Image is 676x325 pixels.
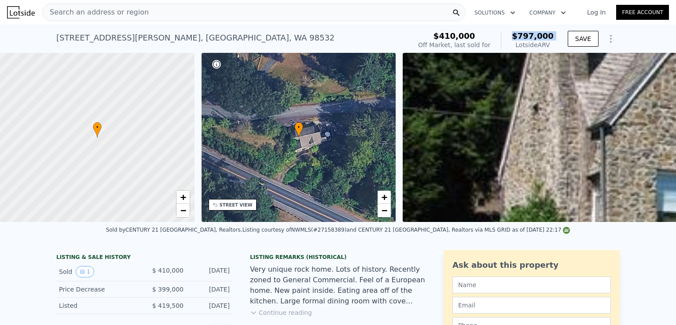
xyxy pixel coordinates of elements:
[378,191,391,204] a: Zoom in
[250,254,426,261] div: Listing Remarks (Historical)
[512,41,554,49] div: Lotside ARV
[250,308,312,317] button: Continue reading
[568,31,599,47] button: SAVE
[382,205,387,216] span: −
[220,202,253,208] div: STREET VIEW
[176,191,190,204] a: Zoom in
[452,297,611,314] input: Email
[577,8,616,17] a: Log In
[467,5,522,21] button: Solutions
[180,192,186,203] span: +
[93,122,102,137] div: •
[152,302,184,309] span: $ 419,500
[616,5,669,20] a: Free Account
[7,6,35,18] img: Lotside
[434,31,475,41] span: $410,000
[250,264,426,307] div: Very unique rock home. Lots of history. Recently zoned to General Commercial. Feel of a European ...
[452,277,611,293] input: Name
[563,227,570,234] img: NWMLS Logo
[176,204,190,217] a: Zoom out
[378,204,391,217] a: Zoom out
[418,41,490,49] div: Off Market, last sold for
[56,32,334,44] div: [STREET_ADDRESS][PERSON_NAME] , [GEOGRAPHIC_DATA] , WA 98532
[602,30,620,48] button: Show Options
[512,31,554,41] span: $797,000
[106,227,242,233] div: Sold by CENTURY 21 [GEOGRAPHIC_DATA], Realtors .
[522,5,573,21] button: Company
[152,267,184,274] span: $ 410,000
[152,286,184,293] span: $ 399,000
[56,254,232,262] div: LISTING & SALE HISTORY
[452,259,611,271] div: Ask about this property
[242,227,570,233] div: Listing courtesy of NWMLS (#27158389) and CENTURY 21 [GEOGRAPHIC_DATA], Realtors via MLS GRID as ...
[191,266,230,277] div: [DATE]
[382,192,387,203] span: +
[93,123,102,131] span: •
[43,7,149,18] span: Search an address or region
[294,122,303,137] div: •
[294,123,303,131] span: •
[59,266,137,277] div: Sold
[191,301,230,310] div: [DATE]
[191,285,230,294] div: [DATE]
[59,285,137,294] div: Price Decrease
[180,205,186,216] span: −
[59,301,137,310] div: Listed
[76,266,94,277] button: View historical data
